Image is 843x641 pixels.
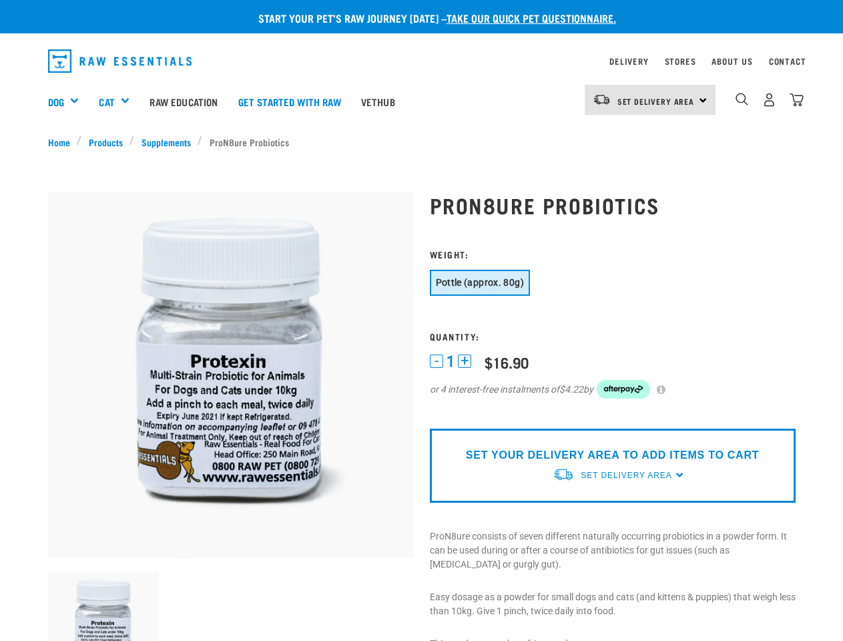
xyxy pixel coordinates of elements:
img: Raw Essentials Logo [48,49,192,73]
span: Set Delivery Area [581,471,671,480]
img: Plastic Bottle Of Protexin For Dogs And Cats [48,192,414,558]
a: Raw Education [139,75,228,128]
nav: breadcrumbs [48,135,796,149]
a: Vethub [351,75,405,128]
div: $16.90 [485,354,529,371]
img: van-moving.png [593,93,611,105]
a: About Us [712,59,752,63]
img: van-moving.png [553,467,574,481]
p: Easy dosage as a powder for small dogs and cats (and kittens & puppies) that weigh less than 10kg... [430,590,796,618]
h3: Weight: [430,249,796,259]
span: 1 [447,355,455,369]
h3: Quantity: [430,331,796,341]
img: home-icon-1@2x.png [736,93,748,105]
span: $4.22 [559,383,583,397]
a: Stores [665,59,696,63]
button: + [458,355,471,368]
p: ProN8ure consists of seven different naturally occurring probiotics in a powder form. It can be u... [430,529,796,572]
a: take our quick pet questionnaire. [447,15,616,21]
div: or 4 interest-free instalments of by [430,380,796,399]
h1: ProN8ure Probiotics [430,193,796,217]
img: home-icon@2x.png [790,93,804,107]
a: Home [48,135,77,149]
a: Products [81,135,129,149]
p: SET YOUR DELIVERY AREA TO ADD ITEMS TO CART [466,447,759,463]
a: Get started with Raw [228,75,351,128]
a: Supplements [134,135,198,149]
nav: dropdown navigation [37,44,806,78]
span: Pottle (approx. 80g) [436,277,524,288]
a: Contact [769,59,806,63]
button: - [430,355,443,368]
a: Cat [99,94,114,110]
a: Dog [48,94,64,110]
span: Set Delivery Area [617,99,695,103]
img: Afterpay [597,380,650,399]
a: Delivery [609,59,648,63]
img: user.png [762,93,776,107]
button: Pottle (approx. 80g) [430,270,530,296]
